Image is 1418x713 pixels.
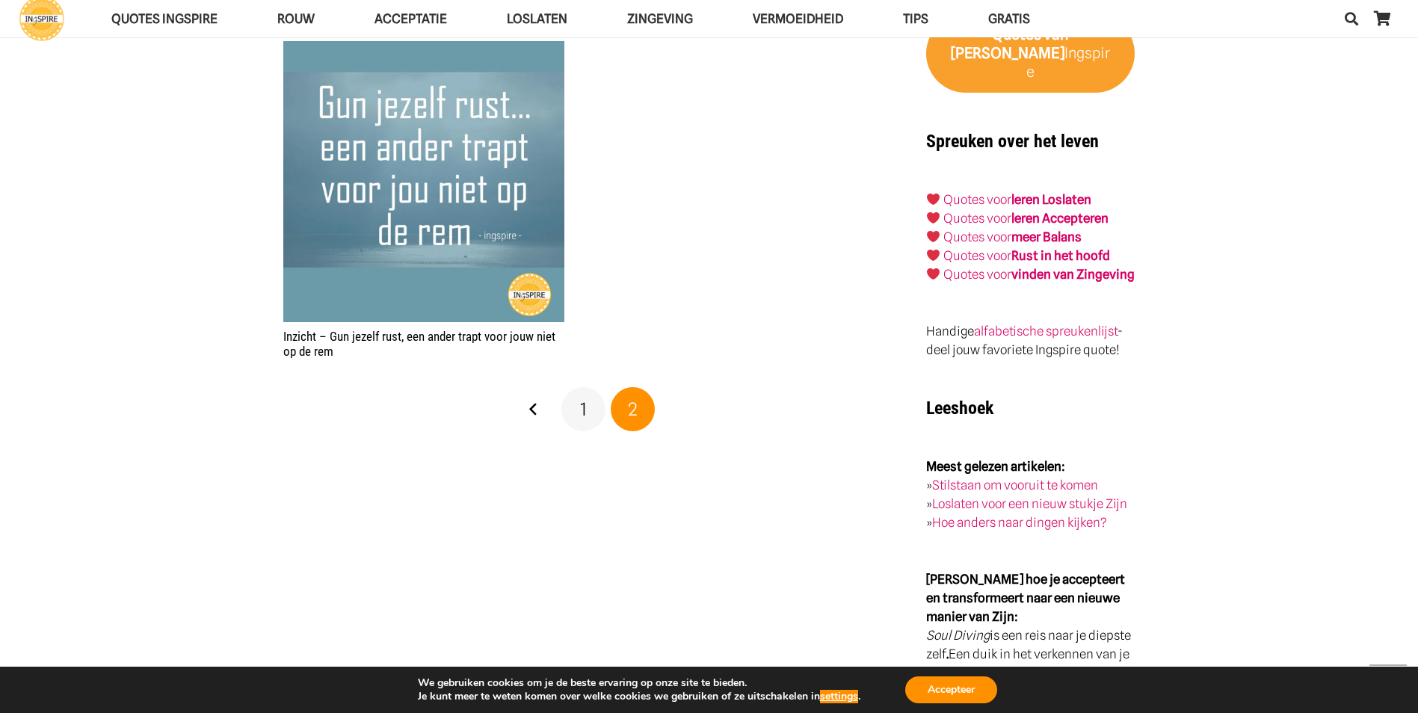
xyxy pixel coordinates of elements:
[927,230,940,243] img: ❤
[418,676,860,690] p: We gebruiken cookies om je de beste ervaring op onze site te bieden.
[943,229,1082,244] a: Quotes voormeer Balans
[580,398,587,420] span: 1
[943,211,1011,226] a: Quotes voor
[932,496,1127,511] a: Loslaten voor een nieuw stukje Zijn
[628,398,638,420] span: 2
[943,267,1135,282] a: Quotes voorvinden van Zingeving
[951,25,1069,62] strong: van [PERSON_NAME]
[926,322,1135,359] p: Handige - deel jouw favoriete Ingspire quote!
[926,628,990,643] em: Soul Diving
[507,11,567,26] span: Loslaten
[820,690,858,703] button: settings
[926,459,1065,474] strong: Meest gelezen artikelen:
[611,387,656,432] span: Pagina 2
[943,248,1110,263] a: Quotes voorRust in het hoofd
[905,676,997,703] button: Accepteer
[974,324,1118,339] a: alfabetische spreukenlijst
[1011,211,1109,226] a: leren Accepteren
[927,212,940,224] img: ❤
[927,268,940,280] img: ❤
[1011,248,1110,263] strong: Rust in het hoofd
[1011,192,1091,207] a: leren Loslaten
[1011,229,1082,244] strong: meer Balans
[926,572,1125,624] strong: [PERSON_NAME] hoe je accepteert en transformeert naar een nieuwe manier van Zijn:
[927,249,940,262] img: ❤
[926,398,993,419] strong: Leeshoek
[283,329,555,359] a: Inzicht – Gun jezelf rust, een ander trapt voor jouw niet op de rem
[283,43,564,58] a: Inzicht – Gun jezelf rust, een ander trapt voor jouw niet op de rem
[926,14,1135,93] a: Quotes van [PERSON_NAME]Ingspire
[927,193,940,206] img: ❤
[926,131,1099,152] strong: Spreuken over het leven
[374,11,447,26] span: Acceptatie
[943,192,1011,207] a: Quotes voor
[283,41,564,322] img: Spreuk - Gun jezelf rust, een ander trapt voor jouw niet op de rem - citaat ingspire
[903,11,928,26] span: TIPS
[926,457,1135,532] p: » » »
[988,11,1030,26] span: GRATIS
[418,690,860,703] p: Je kunt meer te weten komen over welke cookies we gebruiken of ze uitschakelen in .
[753,11,843,26] span: VERMOEIDHEID
[277,11,315,26] span: ROUW
[946,646,949,661] strong: .
[627,11,693,26] span: Zingeving
[1011,267,1135,282] strong: vinden van Zingeving
[111,11,218,26] span: QUOTES INGSPIRE
[1369,664,1407,702] a: Terug naar top
[561,387,606,432] a: Pagina 1
[932,515,1107,530] a: Hoe anders naar dingen kijken?
[932,478,1098,493] a: Stilstaan om vooruit te komen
